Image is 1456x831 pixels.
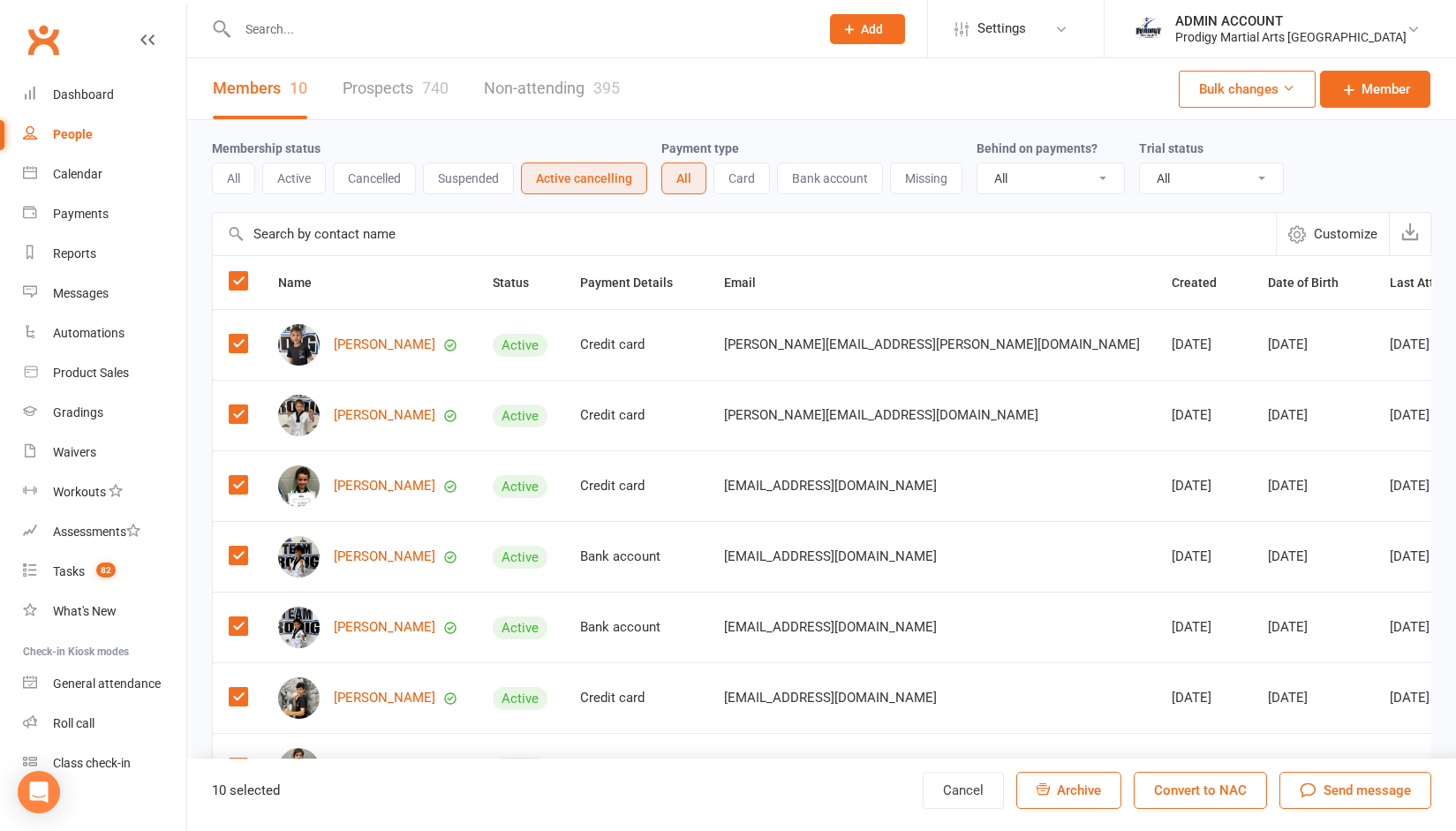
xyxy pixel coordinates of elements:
div: Credit card [580,408,692,423]
div: General attendance [53,676,161,691]
div: What's New [53,604,117,618]
button: Email [724,272,775,293]
div: Messages [53,286,109,300]
a: Automations [23,314,186,353]
div: Calendar [53,167,102,181]
img: Alexander [278,324,320,366]
button: Missing [890,162,962,194]
div: Dashboard [53,87,114,102]
div: [DATE] [1172,479,1236,494]
button: Archive [1016,772,1121,809]
button: Add [830,14,905,44]
label: Payment type [661,141,739,155]
div: Open Intercom Messenger [18,771,60,813]
div: Automations [53,326,124,340]
button: Payment Details [580,272,692,293]
a: [PERSON_NAME] [334,691,435,706]
a: Clubworx [21,18,65,62]
div: [DATE] [1268,408,1358,423]
div: Workouts [53,485,106,499]
span: Add [861,22,883,36]
img: Christopher [278,607,320,648]
img: Elissa [278,748,320,789]
span: 82 [96,563,116,578]
div: ADMIN ACCOUNT [1175,13,1407,29]
div: Active [493,334,547,357]
a: Workouts [23,472,186,512]
span: Email [724,276,775,290]
a: [PERSON_NAME] [334,620,435,635]
img: Mohammed [278,677,320,719]
img: Hunter [278,536,320,578]
span: [PERSON_NAME][EMAIL_ADDRESS][DOMAIN_NAME] [724,398,1038,432]
div: [DATE] [1268,549,1358,564]
a: Prospects740 [343,58,449,119]
span: [EMAIL_ADDRESS][DOMAIN_NAME] [724,681,937,714]
div: Credit card [580,479,692,494]
a: Members10 [213,58,307,119]
label: Trial status [1139,141,1203,155]
a: Calendar [23,155,186,194]
div: 10 [290,79,307,97]
div: Active [493,758,547,781]
span: [EMAIL_ADDRESS][DOMAIN_NAME] [724,752,937,785]
div: People [53,127,93,141]
div: [DATE] [1172,408,1236,423]
a: What's New [23,592,186,631]
input: Search... [232,17,807,42]
button: Date of Birth [1268,272,1358,293]
div: Product Sales [53,366,129,380]
div: Credit card [580,691,692,706]
a: Gradings [23,393,186,433]
div: [DATE] [1268,620,1358,635]
button: Bank account [777,162,883,194]
div: [DATE] [1268,691,1358,706]
button: Active cancelling [521,162,647,194]
div: Payments [53,207,109,221]
button: All [661,162,706,194]
a: Messages [23,274,186,314]
button: Suspended [423,162,514,194]
span: [PERSON_NAME][EMAIL_ADDRESS][PERSON_NAME][DOMAIN_NAME] [724,328,1140,361]
span: Status [493,276,548,290]
span: Customize [1314,223,1377,245]
span: Archive [1057,782,1101,798]
a: Waivers [23,433,186,472]
span: Name [278,276,331,290]
img: Harrison [278,395,320,436]
div: Credit card [580,337,692,352]
span: Send message [1324,780,1411,801]
a: Member [1320,71,1430,108]
div: Prodigy Martial Arts [GEOGRAPHIC_DATA] [1175,29,1407,45]
label: Behind on payments? [977,141,1098,155]
div: [DATE] [1172,337,1236,352]
a: [PERSON_NAME] [334,479,435,494]
div: [DATE] [1172,549,1236,564]
a: Product Sales [23,353,186,393]
div: Active [493,404,547,427]
span: Created [1172,276,1236,290]
div: [DATE] [1172,691,1236,706]
a: Reports [23,234,186,274]
div: 10 [212,780,280,801]
button: Status [493,272,548,293]
div: Reports [53,246,96,261]
div: Waivers [53,445,96,459]
div: Gradings [53,405,103,419]
span: Settings [977,9,1026,49]
a: General attendance kiosk mode [23,664,186,704]
button: Name [278,272,331,293]
a: Class kiosk mode [23,744,186,783]
button: Customize [1276,213,1389,255]
a: Tasks 82 [23,552,186,592]
input: Search by contact name [213,213,1276,255]
div: Active [493,687,547,710]
div: 740 [422,79,449,97]
div: [DATE] [1268,479,1358,494]
a: People [23,115,186,155]
span: [EMAIL_ADDRESS][DOMAIN_NAME] [724,469,937,502]
button: Cancelled [333,162,416,194]
div: Class check-in [53,756,131,770]
img: Issa [278,465,320,507]
a: Payments [23,194,186,234]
